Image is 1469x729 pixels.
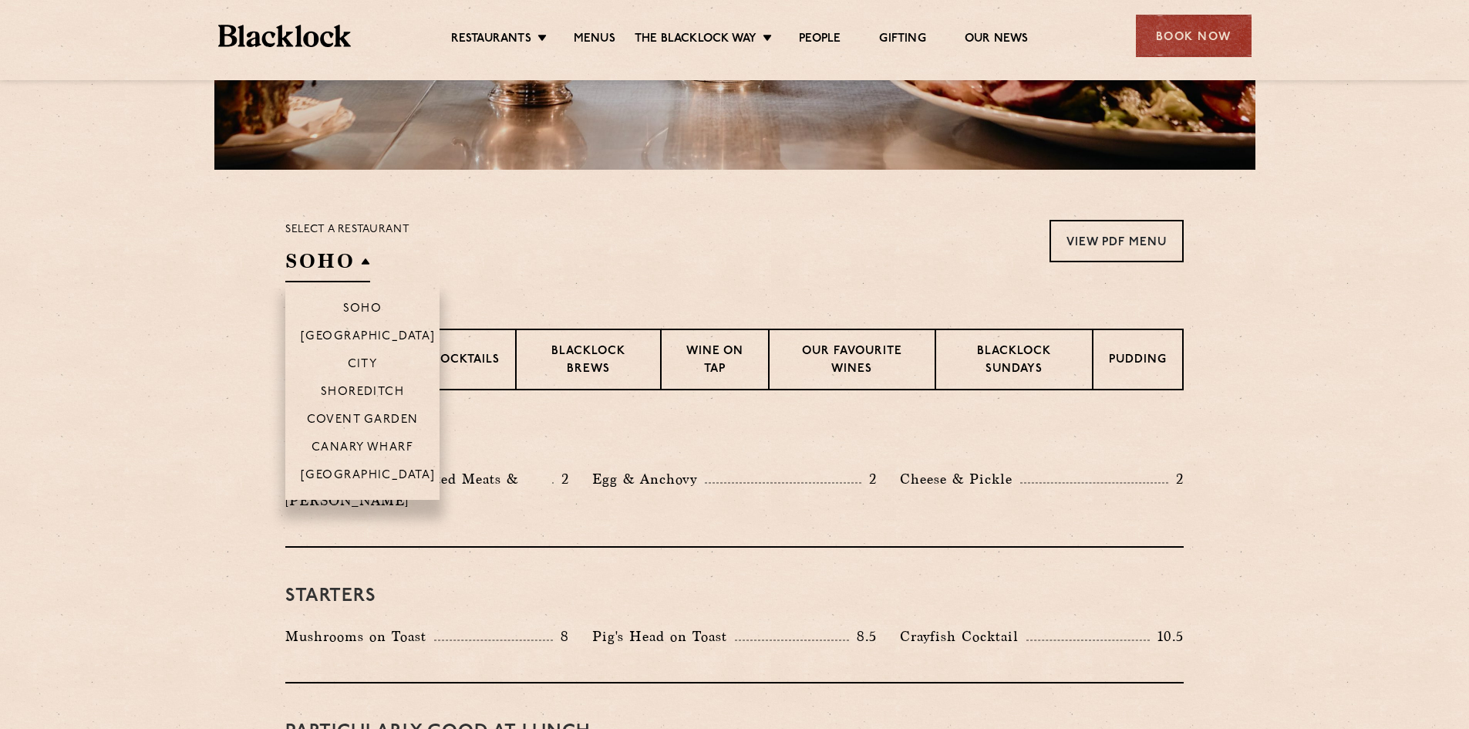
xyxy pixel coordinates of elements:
p: Crayfish Cocktail [900,626,1026,647]
p: Covent Garden [307,413,419,429]
p: Shoreditch [321,386,405,401]
p: Our favourite wines [785,343,918,380]
a: Menus [574,32,615,49]
a: Gifting [879,32,925,49]
h3: Starters [285,586,1184,606]
p: Select a restaurant [285,220,409,240]
p: Blacklock Sundays [952,343,1076,380]
p: 8 [553,626,569,646]
p: Egg & Anchovy [592,468,705,490]
p: 2 [554,469,569,489]
p: Pig's Head on Toast [592,626,735,647]
h3: Pre Chop Bites [285,429,1184,449]
p: Mushrooms on Toast [285,626,434,647]
a: View PDF Menu [1050,220,1184,262]
p: Pudding [1109,352,1167,371]
p: City [348,358,378,373]
a: Restaurants [451,32,531,49]
p: Wine on Tap [677,343,753,380]
p: 10.5 [1150,626,1184,646]
p: Cocktails [431,352,500,371]
h2: SOHO [285,248,370,282]
p: 2 [1168,469,1184,489]
p: 2 [861,469,877,489]
a: Our News [965,32,1029,49]
p: Cheese & Pickle [900,468,1020,490]
p: 8.5 [849,626,877,646]
p: Blacklock Brews [532,343,645,380]
p: [GEOGRAPHIC_DATA] [301,330,436,346]
div: Book Now [1136,15,1252,57]
a: The Blacklock Way [635,32,756,49]
p: [GEOGRAPHIC_DATA] [301,469,436,484]
img: BL_Textured_Logo-footer-cropped.svg [218,25,352,47]
a: People [799,32,841,49]
p: Canary Wharf [312,441,413,457]
p: Soho [343,302,382,318]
